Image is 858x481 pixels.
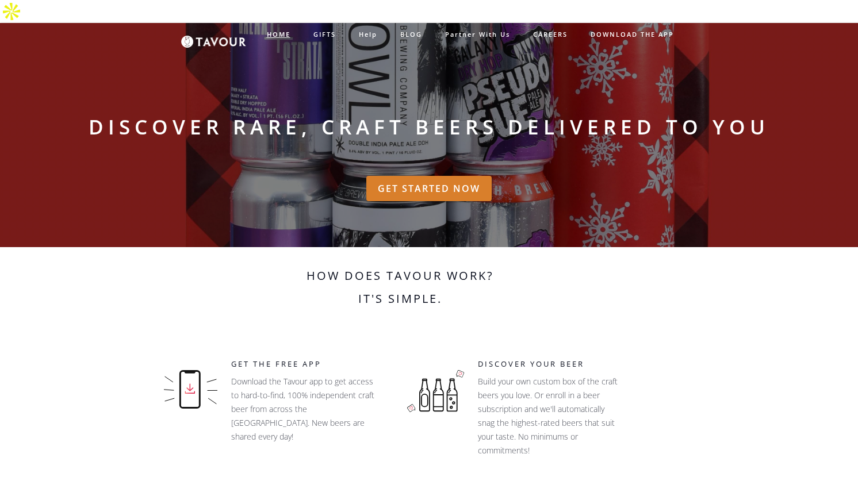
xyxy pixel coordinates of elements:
a: GIFTS [302,25,347,44]
a: HOME [255,25,302,44]
a: partner with us [434,25,522,44]
p: Download the Tavour app to get access to hard-to-find, 100% independent craft beer from across th... [231,375,375,444]
h5: Discover your beer [478,359,634,370]
h5: GET THE FREE APP [231,359,381,370]
a: DOWNLOAD THE APP [579,25,685,44]
a: BLOG [389,25,434,44]
a: help [347,25,389,44]
a: CAREERS [522,25,579,44]
p: Build your own custom box of the craft beers you love. Or enroll in a beer subscription and we'll... [478,375,622,457]
strong: HOME [267,30,290,39]
h2: How does Tavour work? It's simple. [236,264,564,322]
strong: Discover rare, craft beers delivered to you [89,113,769,141]
a: GET STARTED NOW [366,176,492,201]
